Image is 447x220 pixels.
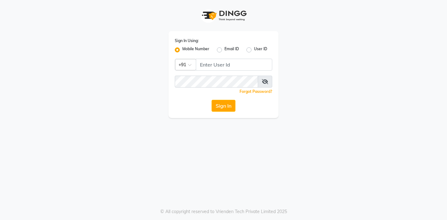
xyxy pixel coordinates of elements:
[240,89,272,94] a: Forgot Password?
[254,46,267,54] label: User ID
[196,59,272,71] input: Username
[175,76,258,88] input: Username
[212,100,235,112] button: Sign In
[182,46,209,54] label: Mobile Number
[198,6,249,25] img: logo1.svg
[175,38,199,44] label: Sign In Using:
[224,46,239,54] label: Email ID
